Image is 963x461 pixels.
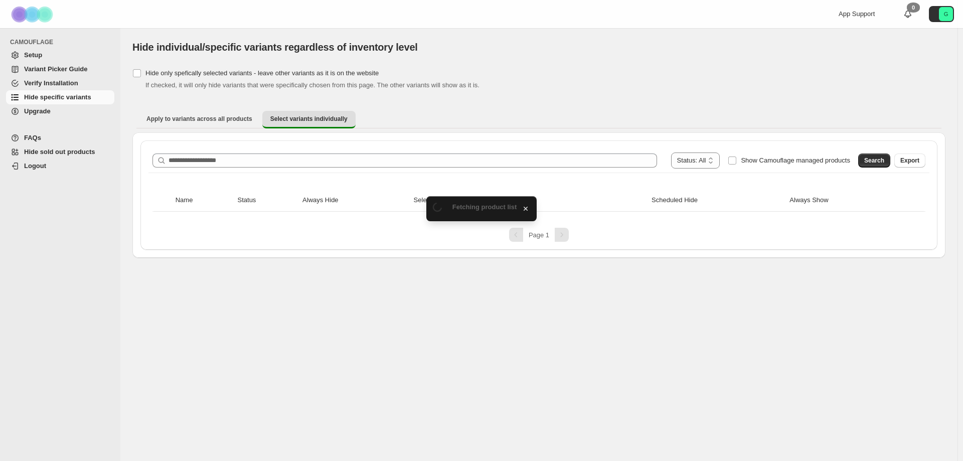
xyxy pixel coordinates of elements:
[839,10,875,18] span: App Support
[235,189,300,212] th: Status
[939,7,953,21] span: Avatar with initials G
[24,79,78,87] span: Verify Installation
[741,157,850,164] span: Show Camouflage managed products
[132,42,418,53] span: Hide individual/specific variants regardless of inventory level
[900,157,919,165] span: Export
[24,51,42,59] span: Setup
[146,115,252,123] span: Apply to variants across all products
[138,111,260,127] button: Apply to variants across all products
[10,38,115,46] span: CAMOUFLAGE
[145,81,479,89] span: If checked, it will only hide variants that were specifically chosen from this page. The other va...
[299,189,411,212] th: Always Hide
[24,134,41,141] span: FAQs
[6,76,114,90] a: Verify Installation
[907,3,920,13] div: 0
[529,231,549,239] span: Page 1
[24,93,91,101] span: Hide specific variants
[944,11,948,17] text: G
[6,48,114,62] a: Setup
[411,189,649,212] th: Selected/Excluded Countries
[8,1,58,28] img: Camouflage
[864,157,884,165] span: Search
[929,6,954,22] button: Avatar with initials G
[24,162,46,170] span: Logout
[6,145,114,159] a: Hide sold out products
[24,107,51,115] span: Upgrade
[24,65,87,73] span: Variant Picker Guide
[6,159,114,173] a: Logout
[6,131,114,145] a: FAQs
[262,111,356,128] button: Select variants individually
[270,115,348,123] span: Select variants individually
[452,203,517,211] span: Fetching product list
[894,153,925,168] button: Export
[145,69,379,77] span: Hide only spefically selected variants - leave other variants as it is on the website
[24,148,95,156] span: Hide sold out products
[148,228,929,242] nav: Pagination
[903,9,913,19] a: 0
[858,153,890,168] button: Search
[132,132,945,258] div: Select variants individually
[6,62,114,76] a: Variant Picker Guide
[173,189,235,212] th: Name
[649,189,786,212] th: Scheduled Hide
[786,189,905,212] th: Always Show
[6,90,114,104] a: Hide specific variants
[6,104,114,118] a: Upgrade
